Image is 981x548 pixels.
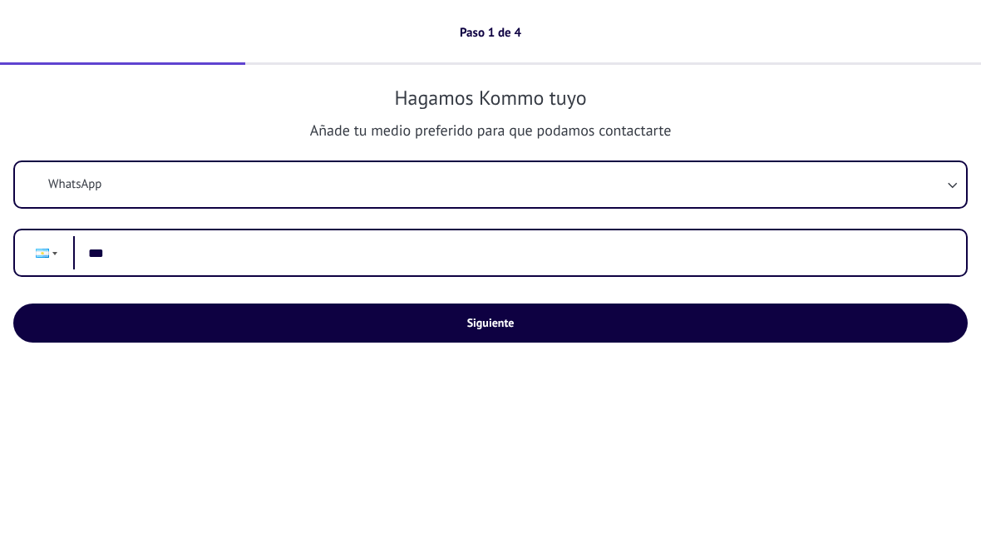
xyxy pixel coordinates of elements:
span: WhatsApp [48,176,101,193]
button: Siguiente [13,304,968,343]
button: WhatsApp [15,162,966,207]
span: Siguiente [467,317,515,328]
div: Paso 1 de 4 [460,25,521,41]
span: Añade tu medio preferido para que podamos contactarte [13,121,968,141]
h2: Hagamos Kommo tuyo [13,85,968,111]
